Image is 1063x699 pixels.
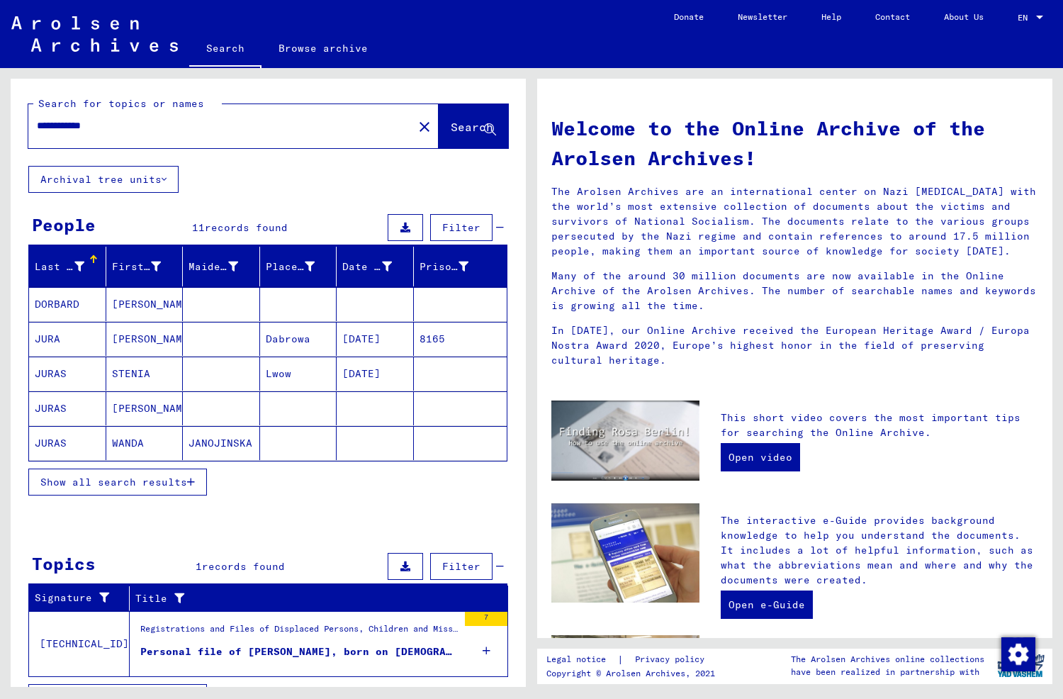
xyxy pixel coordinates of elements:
[35,259,84,274] div: Last Name
[546,667,721,680] p: Copyright © Arolsen Archives, 2021
[1001,637,1035,671] img: Change consent
[791,653,984,666] p: The Arolsen Archives online collections
[721,410,1038,440] p: This short video covers the most important tips for searching the Online Archive.
[112,259,162,274] div: First Name
[261,31,385,65] a: Browse archive
[29,322,106,356] mat-cell: JURA
[192,221,205,234] span: 11
[721,591,813,619] a: Open e-Guide
[260,322,337,356] mat-cell: Dabrowa
[29,357,106,391] mat-cell: JURAS
[546,652,721,667] div: |
[420,259,469,274] div: Prisoner #
[414,322,507,356] mat-cell: 8165
[106,247,184,286] mat-header-cell: First Name
[451,120,493,134] span: Search
[202,560,285,573] span: records found
[551,503,699,603] img: eguide.jpg
[106,322,184,356] mat-cell: [PERSON_NAME]
[140,644,458,659] div: Personal file of [PERSON_NAME], born on [DEMOGRAPHIC_DATA], born in [GEOGRAPHIC_DATA] and of furt...
[442,560,480,573] span: Filter
[205,221,288,234] span: records found
[38,97,204,110] mat-label: Search for topics or names
[29,247,106,286] mat-header-cell: Last Name
[551,113,1038,173] h1: Welcome to the Online Archive of the Arolsen Archives!
[624,652,721,667] a: Privacy policy
[35,591,111,605] div: Signature
[551,269,1038,313] p: Many of the around 30 million documents are now available in the Online Archive of the Arolsen Ar...
[414,247,507,286] mat-header-cell: Prisoner #
[11,16,178,52] img: Arolsen_neg.svg
[32,551,96,576] div: Topics
[112,255,183,278] div: First Name
[1018,13,1033,23] span: EN
[266,259,315,274] div: Place of Birth
[189,259,238,274] div: Maiden Name
[416,118,433,135] mat-icon: close
[196,560,202,573] span: 1
[994,648,1047,683] img: yv_logo.png
[551,401,699,481] img: video.jpg
[465,612,507,626] div: 7
[29,287,106,321] mat-cell: DORBARD
[135,591,473,606] div: Title
[721,443,800,471] a: Open video
[551,184,1038,259] p: The Arolsen Archives are an international center on Nazi [MEDICAL_DATA] with the world’s most ext...
[420,255,490,278] div: Prisoner #
[140,622,458,642] div: Registrations and Files of Displaced Persons, Children and Missing Persons / Relief Programs of V...
[183,426,260,460] mat-cell: JANOJINSKA
[342,255,413,278] div: Date of Birth
[337,322,414,356] mat-cell: [DATE]
[106,391,184,425] mat-cell: [PERSON_NAME]
[183,247,260,286] mat-header-cell: Maiden Name
[106,357,184,391] mat-cell: STENIA
[442,221,480,234] span: Filter
[551,323,1038,368] p: In [DATE], our Online Archive received the European Heritage Award / Europa Nostra Award 2020, Eu...
[260,247,337,286] mat-header-cell: Place of Birth
[28,469,207,496] button: Show all search results
[29,426,106,460] mat-cell: JURAS
[106,287,184,321] mat-cell: [PERSON_NAME]
[439,104,508,148] button: Search
[29,611,130,676] td: [TECHNICAL_ID]
[40,476,187,488] span: Show all search results
[721,513,1038,588] p: The interactive e-Guide provides background knowledge to help you understand the documents. It in...
[28,166,179,193] button: Archival tree units
[32,212,96,237] div: People
[266,255,337,278] div: Place of Birth
[337,247,414,286] mat-header-cell: Date of Birth
[546,652,617,667] a: Legal notice
[35,587,129,610] div: Signature
[430,214,493,241] button: Filter
[35,255,106,278] div: Last Name
[342,259,392,274] div: Date of Birth
[410,112,439,140] button: Clear
[189,255,259,278] div: Maiden Name
[791,666,984,678] p: have been realized in partnership with
[135,587,490,610] div: Title
[337,357,414,391] mat-cell: [DATE]
[189,31,261,68] a: Search
[106,426,184,460] mat-cell: WANDA
[430,553,493,580] button: Filter
[260,357,337,391] mat-cell: Lwow
[29,391,106,425] mat-cell: JURAS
